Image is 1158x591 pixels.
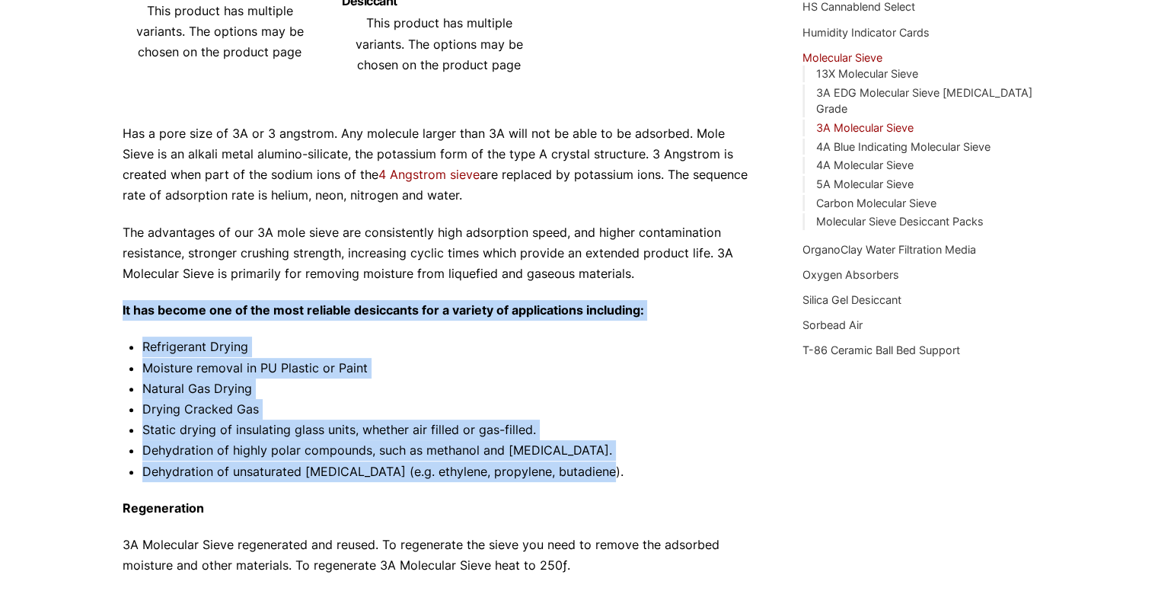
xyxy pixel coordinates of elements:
[123,302,644,318] strong: It has become one of the most reliable desiccants for a variety of applications including:
[815,67,917,80] a: 13X Molecular Sieve
[802,293,901,306] a: Silica Gel Desiccant
[815,140,990,153] a: 4A Blue Indicating Molecular Sieve
[142,337,758,357] li: Refrigerant Drying
[815,215,983,228] a: Molecular Sieve Desiccant Packs
[802,268,899,281] a: Oxygen Absorbers
[142,420,758,440] li: Static drying of insulating glass units, whether air filled or gas-filled.
[142,358,758,379] li: Moisture removal in PU Plastic or Paint
[123,500,204,516] strong: Regeneration
[802,318,863,331] a: Sorbead Air
[802,26,930,39] a: Humidity Indicator Cards
[142,379,758,399] li: Natural Gas Drying
[378,167,480,182] a: 4 Angstrom sieve
[123,535,758,576] p: 3A Molecular Sieve regenerated and reused. To regenerate the sieve you need to remove the adsorbe...
[802,343,960,356] a: T-86 Ceramic Ball Bed Support
[815,158,913,171] a: 4A Molecular Sieve
[815,121,913,134] a: 3A Molecular Sieve
[142,399,758,420] li: Drying Cracked Gas
[123,222,758,285] p: The advantages of our 3A mole sieve are consistently high adsorption speed, and higher contaminat...
[136,3,304,59] span: This product has multiple variants. The options may be chosen on the product page
[142,440,758,461] li: Dehydration of highly polar compounds, such as methanol and [MEDICAL_DATA].
[815,177,913,190] a: 5A Molecular Sieve
[123,123,758,206] p: Has a pore size of 3A or 3 angstrom. Any molecule larger than 3A will not be able to be adsorbed....
[802,51,882,64] a: Molecular Sieve
[142,462,758,482] li: Dehydration of unsaturated [MEDICAL_DATA] (e.g. ethylene, propylene, butadiene).
[356,15,523,72] span: This product has multiple variants. The options may be chosen on the product page
[802,243,976,256] a: OrganoClay Water Filtration Media
[815,196,936,209] a: Carbon Molecular Sieve
[815,86,1032,116] a: 3A EDG Molecular Sieve [MEDICAL_DATA] Grade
